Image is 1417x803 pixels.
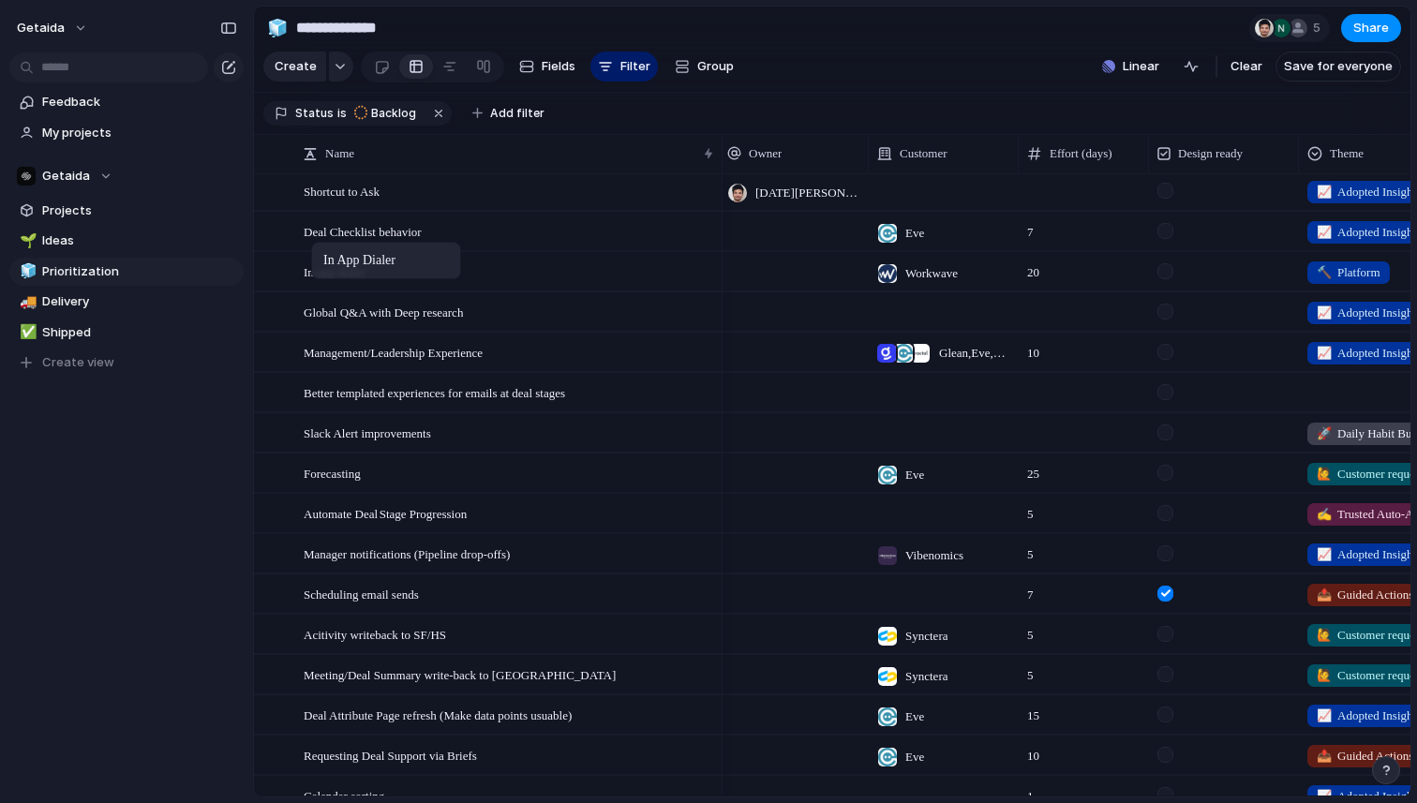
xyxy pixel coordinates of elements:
span: Deal Checklist behavior [304,220,422,242]
span: is [337,105,347,122]
span: Meeting/Deal Summary write-back to [GEOGRAPHIC_DATA] [304,663,616,685]
span: 🙋 [1317,628,1332,642]
button: ✅ [17,323,36,342]
span: 5 [1020,616,1148,645]
span: 📤 [1317,749,1332,763]
span: Forecasting [304,462,361,483]
span: [DATE][PERSON_NAME] [755,184,860,202]
a: Feedback [9,88,244,116]
span: Vibenomics [905,546,963,565]
span: 5 [1313,19,1326,37]
span: Create [275,57,317,76]
span: Getaida [42,167,90,186]
span: Eve [905,748,924,766]
span: 📈 [1317,346,1332,360]
span: Ideas [42,231,237,250]
span: Create view [42,353,114,372]
button: Create view [9,349,244,377]
button: Getaida [9,162,244,190]
span: Acitivity writeback to SF/HS [304,623,446,645]
span: Effort (days) [1050,144,1112,163]
span: Deal Attribute Page refresh (Make data points usuable) [304,704,572,725]
button: is [334,103,351,124]
button: Clear [1223,52,1270,82]
button: 🧊 [17,262,36,281]
span: 📈 [1317,547,1332,561]
span: Backlog [371,105,416,122]
span: Eve [905,224,924,243]
span: Manager notifications (Pipeline drop-offs) [304,543,510,564]
span: Projects [42,201,237,220]
span: 📈 [1317,789,1332,803]
span: 7 [1020,575,1148,604]
span: Requesting Deal Support via Briefs [304,744,477,766]
button: Save for everyone [1275,52,1401,82]
span: My projects [42,124,237,142]
span: Shortcut to Ask [304,180,380,201]
div: ✅Shipped [9,319,244,347]
div: In app dialer [323,253,449,268]
span: Global Q&A with Deep research [304,301,463,322]
button: getaida [8,13,97,43]
span: 🙋 [1317,467,1332,481]
span: 📈 [1317,708,1332,722]
span: 5 [1020,535,1148,564]
span: Scheduling email sends [304,583,419,604]
div: 🌱 [20,230,33,252]
span: Eve [905,466,924,484]
span: 🙋 [1317,668,1332,682]
span: 15 [1020,696,1148,725]
span: Delivery [42,292,237,311]
span: 10 [1020,736,1148,766]
button: 🧊 [262,13,292,43]
button: Fields [512,52,583,82]
span: Group [697,57,734,76]
button: Add filter [461,100,556,126]
div: 🚚 [20,291,33,313]
span: Share [1353,19,1389,37]
span: Feedback [42,93,237,112]
span: Automate Deal Stage Progression [304,502,467,524]
a: 🌱Ideas [9,227,244,255]
button: Linear [1095,52,1167,81]
span: Guided Actions [1317,747,1413,766]
span: 📈 [1317,305,1332,320]
a: 🧊Prioritization [9,258,244,286]
button: Share [1341,14,1401,42]
span: 20 [1020,253,1148,282]
span: Eve [905,707,924,726]
span: Fields [542,57,575,76]
span: Customer [900,144,947,163]
span: 5 [1020,495,1148,524]
span: Design ready [1178,144,1243,163]
span: Status [295,105,334,122]
span: Name [325,144,354,163]
button: 🌱 [17,231,36,250]
span: Linear [1123,57,1159,76]
button: Filter [590,52,658,82]
button: 🚚 [17,292,36,311]
div: 🧊 [267,15,288,40]
span: 🔨 [1317,265,1332,279]
span: 10 [1020,334,1148,363]
span: Synctera [905,627,947,646]
button: Backlog [349,103,427,124]
span: 25 [1020,454,1148,483]
span: Platform [1317,263,1380,282]
span: Slack Alert improvements [304,422,431,443]
a: Projects [9,197,244,225]
a: 🚚Delivery [9,288,244,316]
span: Glean , Eve , Fractal [939,344,1010,363]
span: 5 [1020,656,1148,685]
span: Owner [749,144,782,163]
span: 📤 [1317,587,1332,602]
div: ✅ [20,321,33,343]
button: Create [263,52,326,82]
span: Add filter [490,105,544,122]
span: Prioritization [42,262,237,281]
span: 🚀 [1317,426,1332,440]
span: 📈 [1317,185,1332,199]
span: 📈 [1317,225,1332,239]
span: Clear [1231,57,1262,76]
